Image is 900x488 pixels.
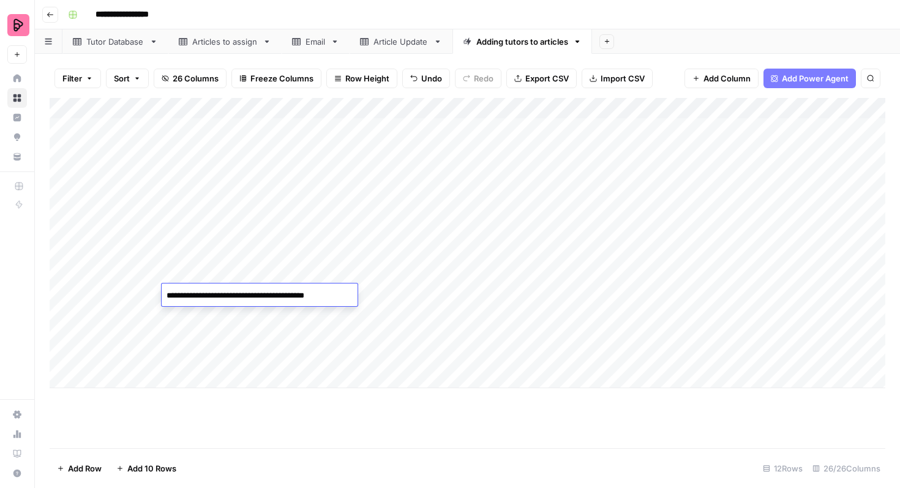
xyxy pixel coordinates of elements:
[86,36,144,48] div: Tutor Database
[7,147,27,167] a: Your Data
[7,88,27,108] a: Browse
[782,72,849,84] span: Add Power Agent
[601,72,645,84] span: Import CSV
[173,72,219,84] span: 26 Columns
[62,72,82,84] span: Filter
[127,462,176,475] span: Add 10 Rows
[7,405,27,424] a: Settings
[7,14,29,36] img: Preply Logo
[345,72,389,84] span: Row Height
[684,69,759,88] button: Add Column
[582,69,653,88] button: Import CSV
[7,444,27,464] a: Learning Hub
[306,36,326,48] div: Email
[7,108,27,127] a: Insights
[168,29,282,54] a: Articles to assign
[7,424,27,444] a: Usage
[109,459,184,478] button: Add 10 Rows
[7,69,27,88] a: Home
[7,10,27,40] button: Workspace: Preply
[373,36,429,48] div: Article Update
[231,69,321,88] button: Freeze Columns
[808,459,885,478] div: 26/26 Columns
[192,36,258,48] div: Articles to assign
[250,72,313,84] span: Freeze Columns
[763,69,856,88] button: Add Power Agent
[474,72,493,84] span: Redo
[455,69,501,88] button: Redo
[106,69,149,88] button: Sort
[758,459,808,478] div: 12 Rows
[114,72,130,84] span: Sort
[282,29,350,54] a: Email
[452,29,592,54] a: Adding tutors to articles
[50,459,109,478] button: Add Row
[402,69,450,88] button: Undo
[506,69,577,88] button: Export CSV
[7,127,27,147] a: Opportunities
[154,69,227,88] button: 26 Columns
[7,464,27,483] button: Help + Support
[350,29,452,54] a: Article Update
[421,72,442,84] span: Undo
[62,29,168,54] a: Tutor Database
[54,69,101,88] button: Filter
[476,36,568,48] div: Adding tutors to articles
[525,72,569,84] span: Export CSV
[68,462,102,475] span: Add Row
[703,72,751,84] span: Add Column
[326,69,397,88] button: Row Height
